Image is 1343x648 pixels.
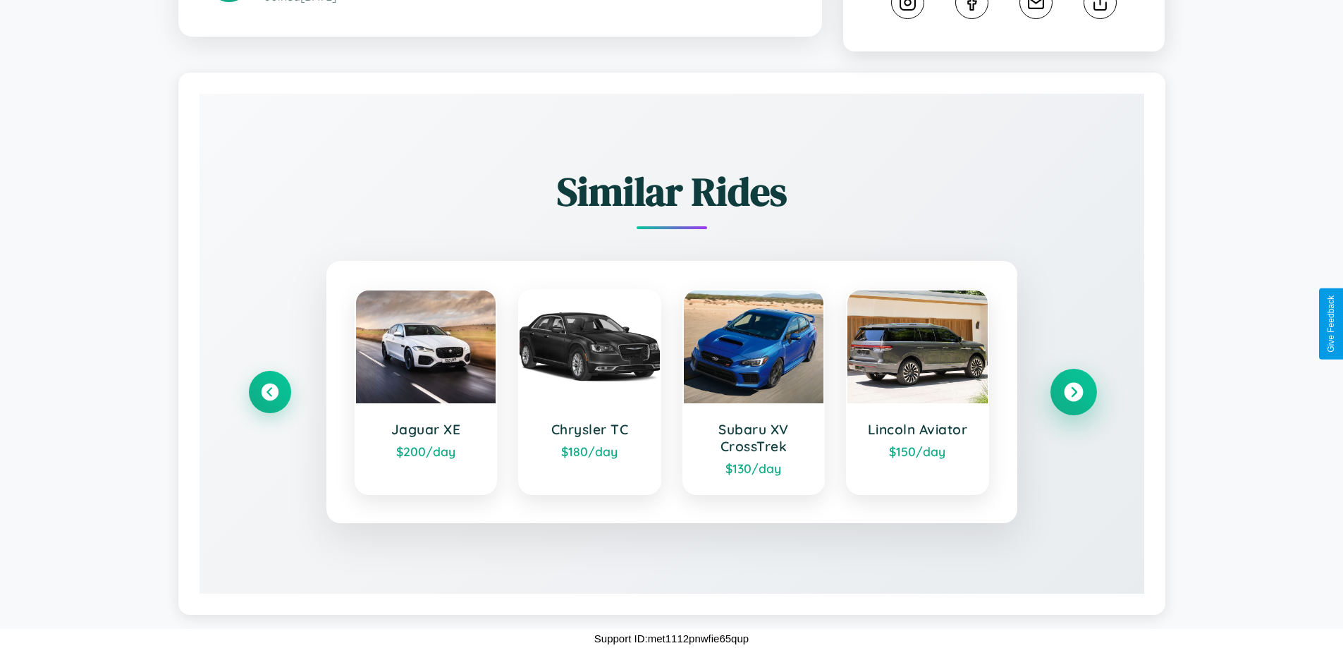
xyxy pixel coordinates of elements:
[698,460,810,476] div: $ 130 /day
[861,421,974,438] h3: Lincoln Aviator
[534,421,646,438] h3: Chrysler TC
[249,164,1095,219] h2: Similar Rides
[370,444,482,459] div: $ 200 /day
[698,421,810,455] h3: Subaru XV CrossTrek
[1326,295,1336,353] div: Give Feedback
[594,629,749,648] p: Support ID: met1112pnwfie65qup
[682,289,826,495] a: Subaru XV CrossTrek$130/day
[355,289,498,495] a: Jaguar XE$200/day
[534,444,646,459] div: $ 180 /day
[861,444,974,459] div: $ 150 /day
[370,421,482,438] h3: Jaguar XE
[518,289,661,495] a: Chrysler TC$180/day
[846,289,989,495] a: Lincoln Aviator$150/day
